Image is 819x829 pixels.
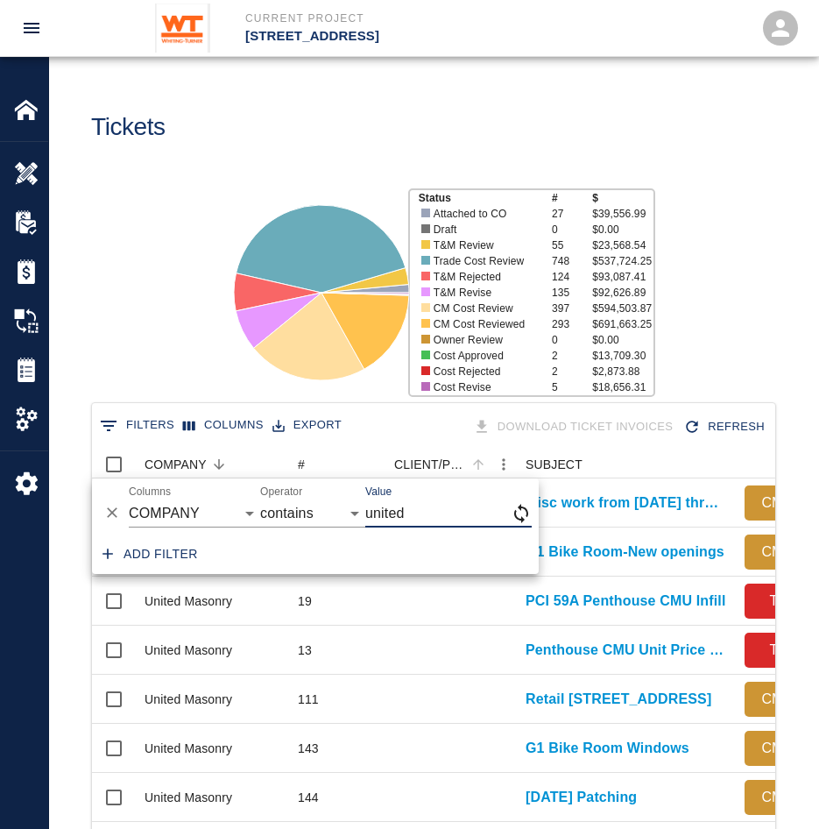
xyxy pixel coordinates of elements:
p: # [552,190,592,206]
h1: Tickets [91,113,166,142]
div: Tickets download in groups of 15 [470,412,681,443]
div: SUBJECT [526,450,582,478]
button: Refresh [680,412,772,443]
p: 5 [552,379,592,395]
p: [STREET_ADDRESS] [245,26,505,46]
p: CM Cost Reviewed [434,316,540,332]
p: $2,873.88 [592,364,653,379]
p: $23,568.54 [592,237,653,253]
div: United Masonry [145,641,232,659]
div: 13 [298,641,312,659]
div: 144 [298,789,319,806]
button: Menu [491,451,517,478]
div: COMPANY [145,450,207,478]
p: 135 [552,285,592,301]
p: $ [592,190,653,206]
button: Export [268,412,346,439]
div: United Masonry [145,789,232,806]
p: 748 [552,253,592,269]
p: Current Project [245,11,505,26]
p: $537,724.25 [592,253,653,269]
button: Select columns [179,412,268,439]
p: 397 [552,301,592,316]
p: Owner Review [434,332,540,348]
div: CLIENT/PCO # [394,450,466,478]
p: $92,626.89 [592,285,653,301]
p: $0.00 [592,332,653,348]
p: 55 [552,237,592,253]
p: 293 [552,316,592,332]
button: Add filter [95,538,205,570]
a: G1 Bike Room Windows [526,738,689,759]
label: Value [365,485,392,500]
p: T&M Review [434,237,540,253]
p: 27 [552,206,592,222]
div: COMPANY [136,450,289,478]
p: $18,656.31 [592,379,653,395]
p: Cost Approved [434,348,540,364]
label: Columns [129,485,171,500]
iframe: Chat Widget [731,745,819,829]
p: 0 [552,222,592,237]
p: Cost Revise [434,379,540,395]
div: # [289,450,385,478]
button: Show filters [95,412,179,440]
p: Status [419,190,552,206]
div: United Masonry [145,740,232,757]
div: SUBJECT [517,450,736,478]
div: # [298,450,305,478]
div: CLIENT/PCO # [385,450,517,478]
p: Attached to CO [434,206,540,222]
a: Retail [STREET_ADDRESS] [526,689,711,710]
div: 143 [298,740,319,757]
p: $39,556.99 [592,206,653,222]
p: $691,663.25 [592,316,653,332]
p: 2 [552,348,592,364]
a: [DATE] Patching [526,787,637,808]
p: Draft [434,222,540,237]
p: 0 [552,332,592,348]
p: T&M Revise [434,285,540,301]
button: open drawer [11,7,53,49]
p: $93,087.41 [592,269,653,285]
div: 111 [298,691,319,708]
a: Penthouse CMU Unit Price Work [526,640,727,661]
div: United Masonry [145,691,232,708]
button: Delete [99,500,125,526]
img: Whiting-Turner [155,4,210,53]
p: $13,709.30 [592,348,653,364]
a: PCI 59A Penthouse CMU Infill [526,591,726,612]
a: G1 Bike Room-New openings [526,542,724,563]
input: Filter value [365,500,511,528]
p: 2 [552,364,592,379]
a: Misc work from [DATE] thru [DATE] [526,492,727,514]
button: Sort [207,452,231,477]
div: United Masonry [145,592,232,610]
p: $0.00 [592,222,653,237]
p: $594,503.87 [592,301,653,316]
p: 124 [552,269,592,285]
label: Operator [260,485,302,500]
p: Cost Rejected [434,364,540,379]
p: CM Cost Review [434,301,540,316]
button: Sort [466,452,491,477]
div: 19 [298,592,312,610]
p: Trade Cost Review [434,253,540,269]
div: Refresh the list [680,412,772,443]
p: T&M Rejected [434,269,540,285]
